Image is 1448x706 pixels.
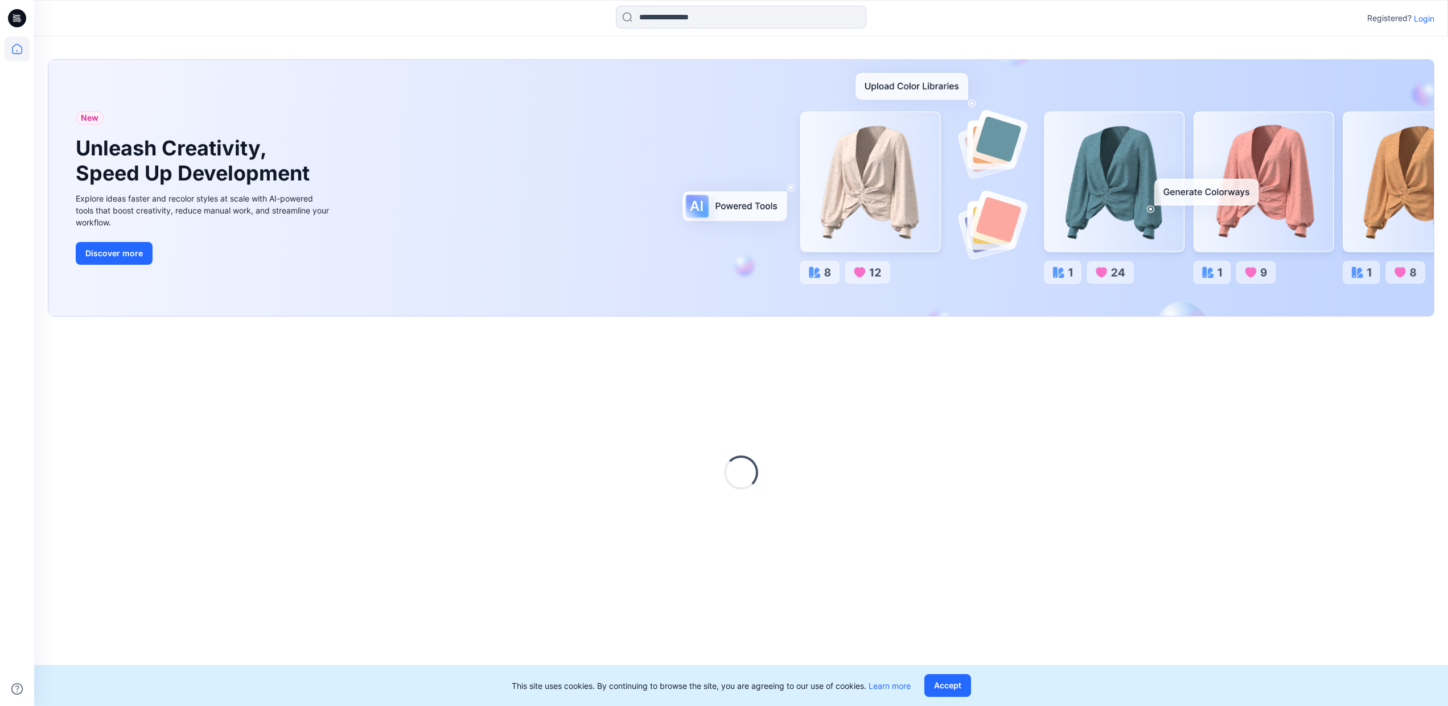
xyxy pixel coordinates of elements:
[76,136,315,185] h1: Unleash Creativity, Speed Up Development
[76,242,153,265] button: Discover more
[76,192,332,228] div: Explore ideas faster and recolor styles at scale with AI-powered tools that boost creativity, red...
[1367,11,1412,25] p: Registered?
[81,111,98,125] span: New
[512,680,911,692] p: This site uses cookies. By continuing to browse the site, you are agreeing to our use of cookies.
[1414,13,1434,24] p: Login
[76,242,332,265] a: Discover more
[869,681,911,691] a: Learn more
[924,674,971,697] button: Accept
